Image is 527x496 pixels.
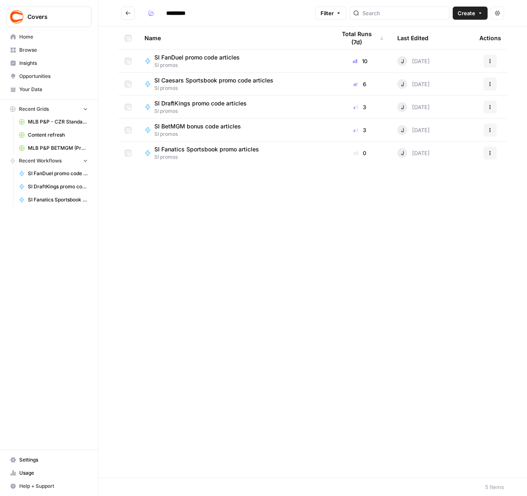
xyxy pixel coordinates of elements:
[336,57,384,65] div: 10
[28,118,88,126] span: MLB P&P - CZR Standard (Production) Grid
[397,56,430,66] div: [DATE]
[401,149,404,157] span: J
[7,43,92,57] a: Browse
[15,167,92,180] a: SI FanDuel promo code articles
[401,57,404,65] span: J
[154,153,266,161] span: SI promos
[144,76,323,92] a: SI Caesars Sportsbook promo code articlesSI promos
[154,145,259,153] span: SI Fanatics Sportsbook promo articles
[362,9,446,17] input: Search
[28,196,88,203] span: SI Fanatics Sportsbook promo articles
[458,9,475,17] span: Create
[19,59,88,67] span: Insights
[336,149,384,157] div: 0
[19,482,88,490] span: Help + Support
[144,99,323,115] a: SI DraftKings promo code articlesSI promos
[7,70,92,83] a: Opportunities
[28,131,88,139] span: Content refresh
[19,157,62,165] span: Recent Workflows
[397,79,430,89] div: [DATE]
[315,7,346,20] button: Filter
[7,57,92,70] a: Insights
[28,183,88,190] span: SI DraftKings promo code articles
[453,7,488,20] button: Create
[336,80,384,88] div: 6
[154,62,246,69] span: SI promos
[336,103,384,111] div: 3
[19,469,88,477] span: Usage
[7,480,92,493] button: Help + Support
[397,148,430,158] div: [DATE]
[144,27,323,49] div: Name
[28,144,88,152] span: MLB P&P BETMGM (Production) Grid (1)
[7,103,92,115] button: Recent Grids
[154,130,247,138] span: SI promos
[19,456,88,464] span: Settings
[401,80,404,88] span: J
[401,103,404,111] span: J
[7,466,92,480] a: Usage
[401,126,404,134] span: J
[154,107,253,115] span: SI promos
[144,145,323,161] a: SI Fanatics Sportsbook promo articlesSI promos
[154,85,280,92] span: SI promos
[15,180,92,193] a: SI DraftKings promo code articles
[397,125,430,135] div: [DATE]
[321,9,334,17] span: Filter
[154,76,273,85] span: SI Caesars Sportsbook promo code articles
[144,122,323,138] a: SI BetMGM bonus code articlesSI promos
[336,126,384,134] div: 3
[9,9,24,24] img: Covers Logo
[15,142,92,155] a: MLB P&P BETMGM (Production) Grid (1)
[485,483,504,491] div: 5 Items
[154,99,247,107] span: SI DraftKings promo code articles
[27,13,77,21] span: Covers
[7,155,92,167] button: Recent Workflows
[154,122,241,130] span: SI BetMGM bonus code articles
[19,33,88,41] span: Home
[479,27,501,49] div: Actions
[7,83,92,96] a: Your Data
[19,46,88,54] span: Browse
[336,27,384,49] div: Total Runs (7d)
[397,102,430,112] div: [DATE]
[121,7,135,20] button: Go back
[397,27,428,49] div: Last Edited
[154,53,240,62] span: SI FanDuel promo code articles
[19,73,88,80] span: Opportunities
[7,453,92,466] a: Settings
[15,115,92,128] a: MLB P&P - CZR Standard (Production) Grid
[15,193,92,206] a: SI Fanatics Sportsbook promo articles
[15,128,92,142] a: Content refresh
[28,170,88,177] span: SI FanDuel promo code articles
[144,53,323,69] a: SI FanDuel promo code articlesSI promos
[19,105,49,113] span: Recent Grids
[19,86,88,93] span: Your Data
[7,7,92,27] button: Workspace: Covers
[7,30,92,43] a: Home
